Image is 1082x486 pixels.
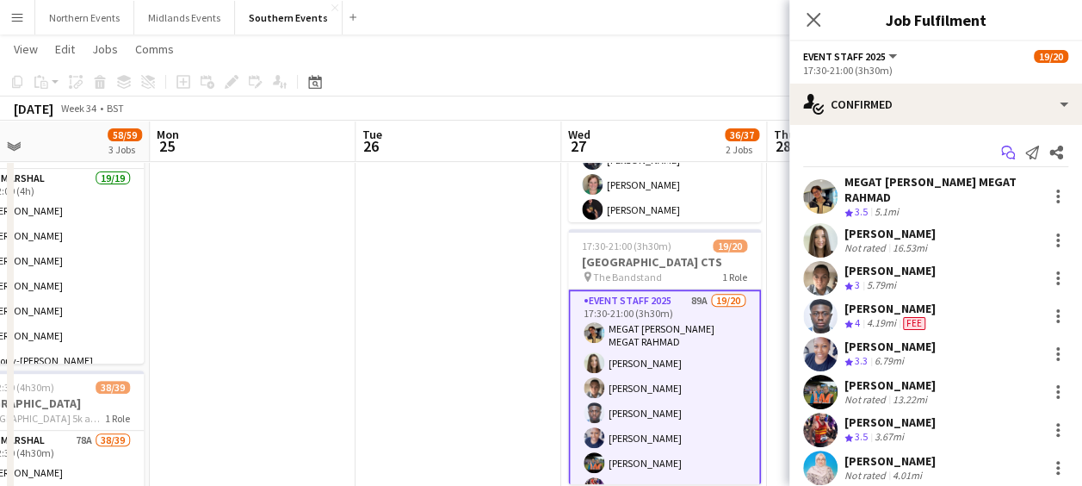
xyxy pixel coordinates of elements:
span: Event Staff 2025 [803,50,886,63]
div: 4.19mi [863,316,900,331]
span: 25 [154,136,179,156]
span: Fee [903,317,925,330]
span: 3 [855,278,860,291]
div: 5.79mi [863,278,900,293]
span: 3.3 [855,354,868,367]
button: Event Staff 2025 [803,50,900,63]
span: 3.5 [855,430,868,443]
app-job-card: 17:30-21:00 (3h30m)19/20[GEOGRAPHIC_DATA] CTS The Bandstand1 RoleEvent Staff 202589A19/2017:30-21... [568,229,761,484]
span: 3.5 [855,205,868,218]
span: 1 Role [105,412,130,425]
div: 2 Jobs [726,143,758,156]
span: 58/59 [108,128,142,141]
button: Northern Events [35,1,134,34]
a: Comms [128,38,181,60]
div: 16.53mi [889,241,931,254]
span: 26 [360,136,382,156]
div: 4.01mi [889,469,925,482]
a: Edit [48,38,82,60]
div: 3.67mi [871,430,907,445]
h3: Job Fulfilment [789,9,1082,31]
div: [PERSON_NAME] [844,301,936,316]
div: 3 Jobs [108,143,141,156]
div: [PERSON_NAME] [844,453,936,469]
div: [PERSON_NAME] [844,339,936,354]
div: Not rated [844,241,889,254]
div: 13.22mi [889,393,931,406]
div: [DATE] [14,100,53,117]
span: 17:30-21:00 (3h30m) [582,240,671,252]
span: Mon [157,127,179,142]
a: View [7,38,45,60]
span: Thu [774,127,795,142]
span: 19/20 [713,240,747,252]
div: Not rated [844,469,889,482]
button: Southern Events [235,1,343,34]
div: Not rated [844,393,889,406]
button: Midlands Events [134,1,235,34]
div: Confirmed [789,84,1082,125]
span: Week 34 [57,102,100,115]
div: [PERSON_NAME] [844,414,936,430]
span: 28 [771,136,795,156]
div: 6.79mi [871,354,907,369]
span: 27 [566,136,590,156]
span: 1 Role [722,271,747,283]
a: Jobs [85,38,125,60]
div: [PERSON_NAME] [844,226,936,241]
div: MEGAT [PERSON_NAME] MEGAT RAHMAD [844,174,1041,205]
div: 5.1mi [871,205,902,220]
div: Crew has different fees then in role [900,316,929,331]
span: Jobs [92,41,118,57]
span: Wed [568,127,590,142]
span: Comms [135,41,174,57]
div: [PERSON_NAME] [844,377,936,393]
div: 17:30-21:00 (3h30m) [803,64,1068,77]
span: The Bandstand [593,271,662,283]
span: 4 [855,316,860,329]
div: [PERSON_NAME] [844,263,936,278]
span: 38/39 [96,381,130,394]
span: Edit [55,41,75,57]
h3: [GEOGRAPHIC_DATA] CTS [568,254,761,270]
span: 36/37 [725,128,759,141]
div: BST [107,102,124,115]
span: Tue [362,127,382,142]
span: 19/20 [1034,50,1068,63]
span: View [14,41,38,57]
